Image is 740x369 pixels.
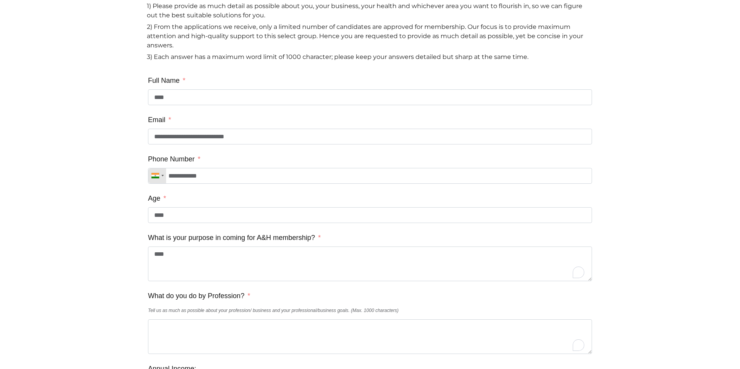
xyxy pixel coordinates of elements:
[148,247,592,281] textarea: To enrich screen reader interactions, please activate Accessibility in Grammarly extension settings
[148,113,171,127] label: Email
[147,2,593,22] p: 1) Please provide as much detail as possible about you, your business, your health and whichever ...
[148,191,166,205] label: Age
[148,304,592,317] div: Tell us as much as possible about your profession/ business and your professional/business goals....
[148,152,200,166] label: Phone Number
[148,168,592,184] input: Phone Number
[147,52,593,64] p: 3) Each answer has a maximum word limit of 1000 character; please keep your answers detailed but ...
[147,22,593,52] p: 2) From the applications we receive, only a limited number of candidates are approved for members...
[148,289,250,303] label: What do you do by Profession?
[148,319,592,354] textarea: To enrich screen reader interactions, please activate Accessibility in Grammarly extension settings
[148,168,166,183] div: Telephone country code
[148,207,592,223] input: Age
[148,231,321,245] label: What is your purpose in coming for A&H membership?
[148,74,185,87] label: Full Name
[148,129,592,144] input: Email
